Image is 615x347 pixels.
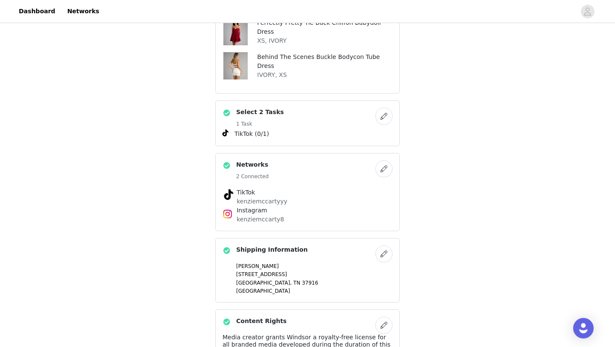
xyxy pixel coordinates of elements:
p: kenziemccarty8 [237,215,378,224]
a: Dashboard [14,2,60,21]
span: TikTok (0/1) [234,129,269,138]
h4: Networks [236,160,269,169]
h4: Instagram [237,206,378,215]
div: Shipping Information [215,238,400,303]
img: Behind The Scenes Buckle Bodycon Tube Dress [223,52,248,79]
img: Instagram Icon [223,209,233,219]
h4: Content Rights [236,317,287,326]
span: [GEOGRAPHIC_DATA], [236,280,292,286]
p: [GEOGRAPHIC_DATA] [236,287,392,295]
span: TN [293,280,300,286]
p: kenziemccartyyy [237,197,378,206]
div: Open Intercom Messenger [573,318,594,338]
h4: Select 2 Tasks [236,108,284,117]
h4: Behind The Scenes Buckle Bodycon Tube Dress [257,53,392,71]
h4: Perfectly Pretty Tie Back Chiffon Babydoll Dress [257,18,392,36]
h4: Shipping Information [236,245,307,254]
h5: 2 Connected [236,173,269,180]
a: Networks [62,2,104,21]
div: avatar [583,5,592,18]
h5: 1 Task [236,120,284,128]
p: IVORY, XS [257,71,392,79]
div: Select 2 Tasks [215,100,400,146]
img: Perfectly Pretty Tie Back Chiffon Babydoll Dress [223,18,248,45]
p: [STREET_ADDRESS] [236,271,392,278]
div: Networks [215,153,400,231]
h4: TikTok [237,188,378,197]
p: [PERSON_NAME] [236,262,392,270]
p: XS, IVORY [257,36,392,45]
span: 37916 [302,280,318,286]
